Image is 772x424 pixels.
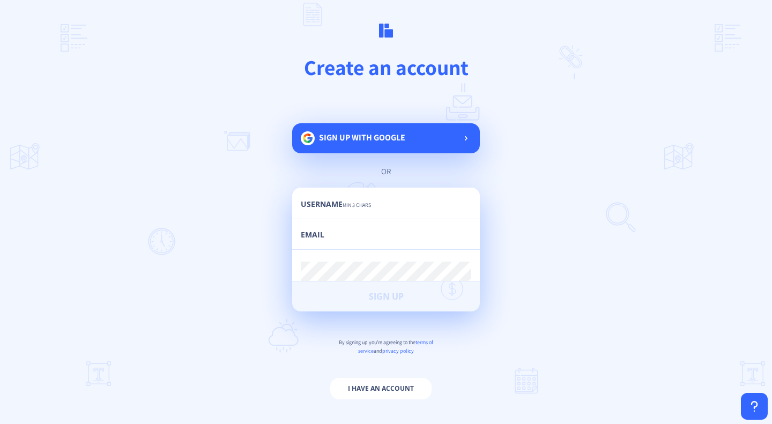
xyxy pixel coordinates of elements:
[303,166,469,177] div: or
[58,54,714,81] h1: Create an account
[382,347,414,354] span: privacy policy
[379,24,393,38] img: logo.svg
[369,292,404,301] span: Sign Up
[292,281,480,311] button: Sign Up
[330,378,432,399] button: I have an account
[319,132,405,143] span: Sign up with google
[358,339,433,354] span: terms of service
[292,338,480,355] p: By signing up you're agreeing to the and
[301,131,315,145] img: google.svg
